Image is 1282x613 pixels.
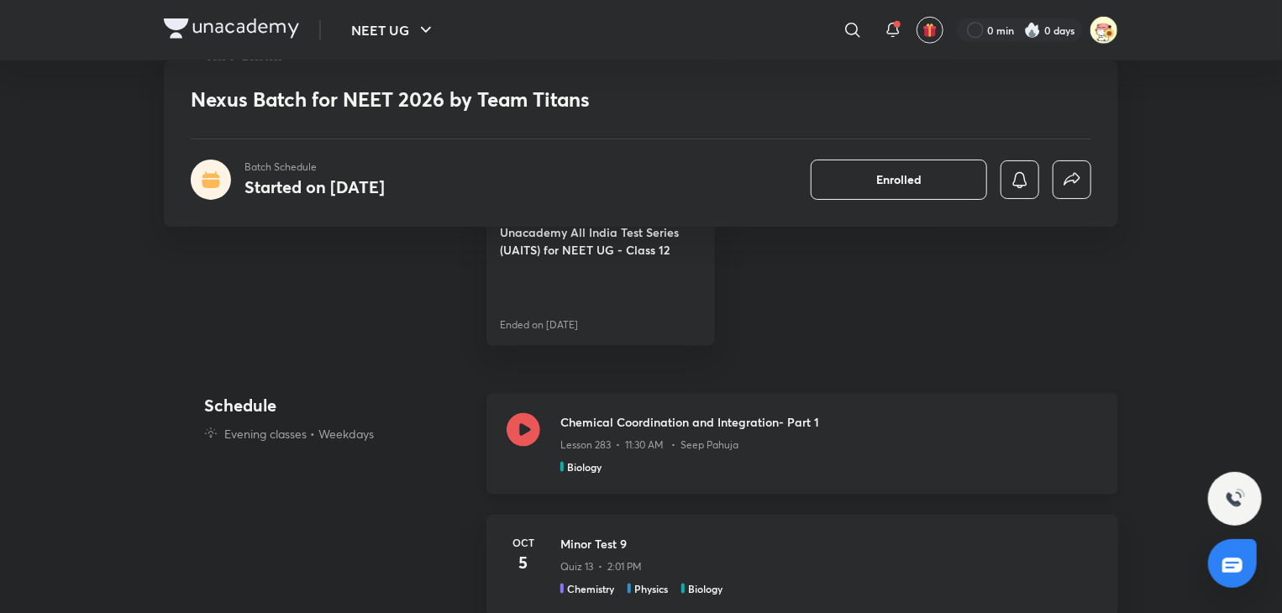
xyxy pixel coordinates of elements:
span: Enrolled [876,171,922,188]
h5: Chemistry [567,581,614,596]
h4: Started on [DATE] [244,176,385,198]
img: avatar [922,23,938,38]
button: Enrolled [811,160,987,200]
h4: Schedule [204,393,473,418]
p: Batch Schedule [244,160,385,175]
h4: Unacademy All India Test Series (UAITS) for NEET UG - Class 12 [500,223,701,259]
a: Unacademy All India Test Series (UAITS) for NEET UG - Class 12Ended on [DATE] [486,203,715,346]
img: Samikshya Patra [1090,16,1118,45]
h5: Biology [688,581,722,596]
h1: Nexus Batch for NEET 2026 by Team Titans [191,87,849,112]
h3: Minor Test 9 [560,535,1098,553]
button: NEET UG [341,13,446,47]
a: Chemical Coordination and Integration- Part 1Lesson 283 • 11:30 AM • Seep PahujaBiology [486,393,1118,515]
img: ttu [1225,489,1245,509]
button: avatar [917,17,943,44]
p: Quiz 13 • 2:01 PM [560,559,642,574]
h5: Biology [567,459,602,474]
p: Evening classes • Weekdays [224,425,374,443]
p: Ended on [DATE] [500,317,578,333]
a: Company Logo [164,18,299,43]
p: Lesson 283 • 11:30 AM • Seep Pahuja [560,437,738,453]
h5: Physics [634,581,668,596]
h6: Oct [507,535,540,550]
h3: Chemical Coordination and Integration- Part 1 [560,413,1098,431]
h4: 5 [507,550,540,575]
img: streak [1024,22,1041,39]
img: Company Logo [164,18,299,39]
